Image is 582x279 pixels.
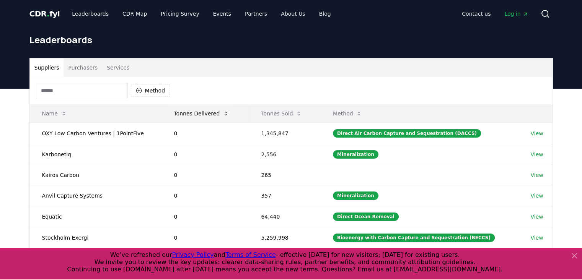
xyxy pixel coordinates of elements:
td: 2,556 [249,144,321,165]
button: Method [131,84,170,97]
a: View [530,130,543,137]
a: View [530,151,543,158]
td: Stockholm Exergi [30,227,162,248]
div: Mineralization [333,150,378,159]
a: View [530,171,543,179]
a: Pricing Survey [155,7,205,21]
td: Karbonetiq [30,144,162,165]
a: CDR.fyi [29,8,60,19]
td: Equatic [30,206,162,227]
span: . [47,9,49,18]
a: About Us [275,7,311,21]
a: Leaderboards [66,7,115,21]
td: 64,440 [249,206,321,227]
button: Method [327,106,368,121]
a: View [530,192,543,200]
button: Tonnes Sold [255,106,308,121]
nav: Main [66,7,337,21]
td: 0 [161,185,249,206]
span: Log in [504,10,528,18]
td: 0 [161,227,249,248]
td: 265 [249,165,321,185]
button: Name [36,106,73,121]
td: OXY Low Carbon Ventures | 1PointFive [30,123,162,144]
a: Contact us [456,7,497,21]
td: 0 [161,123,249,144]
td: 0 [161,206,249,227]
button: Services [102,58,134,77]
button: Tonnes Delivered [168,106,235,121]
a: View [530,213,543,221]
div: Mineralization [333,191,378,200]
div: Direct Air Carbon Capture and Sequestration (DACCS) [333,129,481,138]
nav: Main [456,7,534,21]
div: Bioenergy with Carbon Capture and Sequestration (BECCS) [333,234,495,242]
a: View [530,234,543,242]
h1: Leaderboards [29,34,553,46]
button: Suppliers [30,58,64,77]
td: 5,259,998 [249,227,321,248]
td: 1,345,847 [249,123,321,144]
button: Purchasers [64,58,102,77]
span: CDR fyi [29,9,60,18]
td: Anvil Capture Systems [30,185,162,206]
td: Kairos Carbon [30,165,162,185]
a: Blog [313,7,337,21]
a: CDR Map [116,7,153,21]
td: 0 [161,144,249,165]
div: Direct Ocean Removal [333,212,399,221]
td: 0 [161,165,249,185]
td: 357 [249,185,321,206]
a: Log in [498,7,534,21]
a: Partners [239,7,273,21]
a: Events [207,7,237,21]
